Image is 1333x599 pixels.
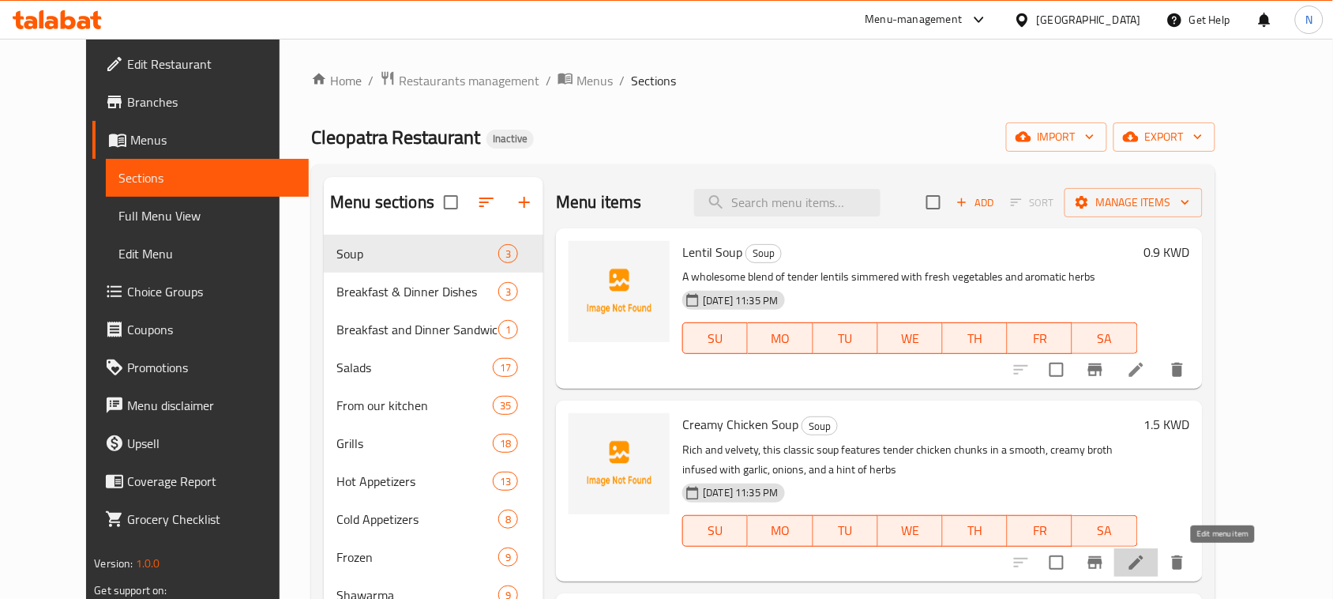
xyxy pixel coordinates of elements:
span: Inactive [486,132,534,145]
div: [GEOGRAPHIC_DATA] [1037,11,1141,28]
span: Creamy Chicken Soup [682,413,798,436]
button: delete [1158,351,1196,389]
p: A wholesome blend of tender lentils simmered with fresh vegetables and aromatic herbs [682,267,1137,287]
a: Menus [558,70,613,91]
a: Home [311,71,362,90]
button: Add [950,190,1001,215]
img: Lentil Soup [569,241,670,342]
div: items [493,396,518,415]
span: 17 [494,360,517,375]
span: Sections [631,71,676,90]
li: / [619,71,625,90]
a: Sections [106,159,309,197]
h6: 0.9 KWD [1144,241,1190,263]
span: WE [884,327,937,350]
span: Full Menu View [118,206,296,225]
span: TU [820,327,872,350]
span: import [1019,127,1095,147]
span: Add [954,194,997,212]
button: WE [878,322,943,354]
span: Sort sections [467,183,505,221]
button: FR [1008,515,1072,547]
span: Select to update [1040,353,1073,386]
span: Coupons [127,320,296,339]
div: Soup [745,244,782,263]
div: items [498,510,518,529]
div: Hot Appetizers13 [324,462,543,500]
span: [DATE] 11:35 PM [697,293,784,308]
div: Grills18 [324,424,543,462]
span: 3 [499,284,517,299]
span: Cold Appetizers [336,510,498,529]
p: Rich and velvety, this classic soup features tender chicken chunks in a smooth, creamy broth infu... [682,440,1137,480]
span: [DATE] 11:35 PM [697,485,784,500]
div: items [493,358,518,377]
div: Soup [802,416,838,435]
button: WE [878,515,943,547]
span: From our kitchen [336,396,493,415]
div: items [498,282,518,301]
button: TU [813,515,878,547]
h2: Menu sections [330,190,434,214]
span: Breakfast and Dinner Sandwiches [336,320,498,339]
a: Full Menu View [106,197,309,235]
div: items [493,472,518,491]
span: MO [754,327,806,350]
span: WE [884,519,937,542]
span: 13 [494,474,517,489]
span: 3 [499,247,517,262]
a: Upsell [92,424,309,462]
span: Manage items [1077,193,1190,213]
li: / [368,71,374,90]
button: SU [682,322,748,354]
input: search [694,189,881,217]
span: Menu disclaimer [127,396,296,415]
div: Menu-management [866,10,963,29]
span: Sections [118,168,296,187]
button: TH [943,322,1008,354]
div: Breakfast & Dinner Dishes [336,282,498,301]
span: Soup [746,244,781,262]
img: Creamy Chicken Soup [569,413,670,514]
button: FR [1008,322,1072,354]
button: import [1006,122,1107,152]
span: Edit Restaurant [127,55,296,73]
button: MO [748,515,813,547]
div: items [498,320,518,339]
li: / [546,71,551,90]
span: Lentil Soup [682,240,742,264]
div: Breakfast & Dinner Dishes3 [324,273,543,311]
span: 35 [494,398,517,413]
span: Upsell [127,434,296,453]
button: TH [943,515,1008,547]
span: FR [1014,519,1066,542]
span: TH [949,519,1001,542]
span: Menus [130,130,296,149]
span: Select all sections [434,186,467,219]
a: Coupons [92,311,309,348]
span: 9 [499,550,517,565]
a: Edit Menu [106,235,309,273]
div: Frozen [336,548,498,567]
div: Salads [336,358,493,377]
span: Choice Groups [127,282,296,301]
span: N [1305,11,1312,28]
span: export [1126,127,1203,147]
div: Hot Appetizers [336,472,493,491]
button: Branch-specific-item [1076,351,1114,389]
div: Salads17 [324,348,543,386]
div: From our kitchen35 [324,386,543,424]
button: Add section [505,183,543,221]
h6: 1.5 KWD [1144,413,1190,435]
a: Restaurants management [380,70,539,91]
span: 8 [499,512,517,527]
h2: Menu items [556,190,642,214]
nav: breadcrumb [311,70,1215,91]
div: Breakfast and Dinner Sandwiches1 [324,311,543,348]
button: Manage items [1065,188,1203,217]
div: Frozen9 [324,538,543,576]
span: Soup [336,244,498,263]
a: Promotions [92,348,309,386]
